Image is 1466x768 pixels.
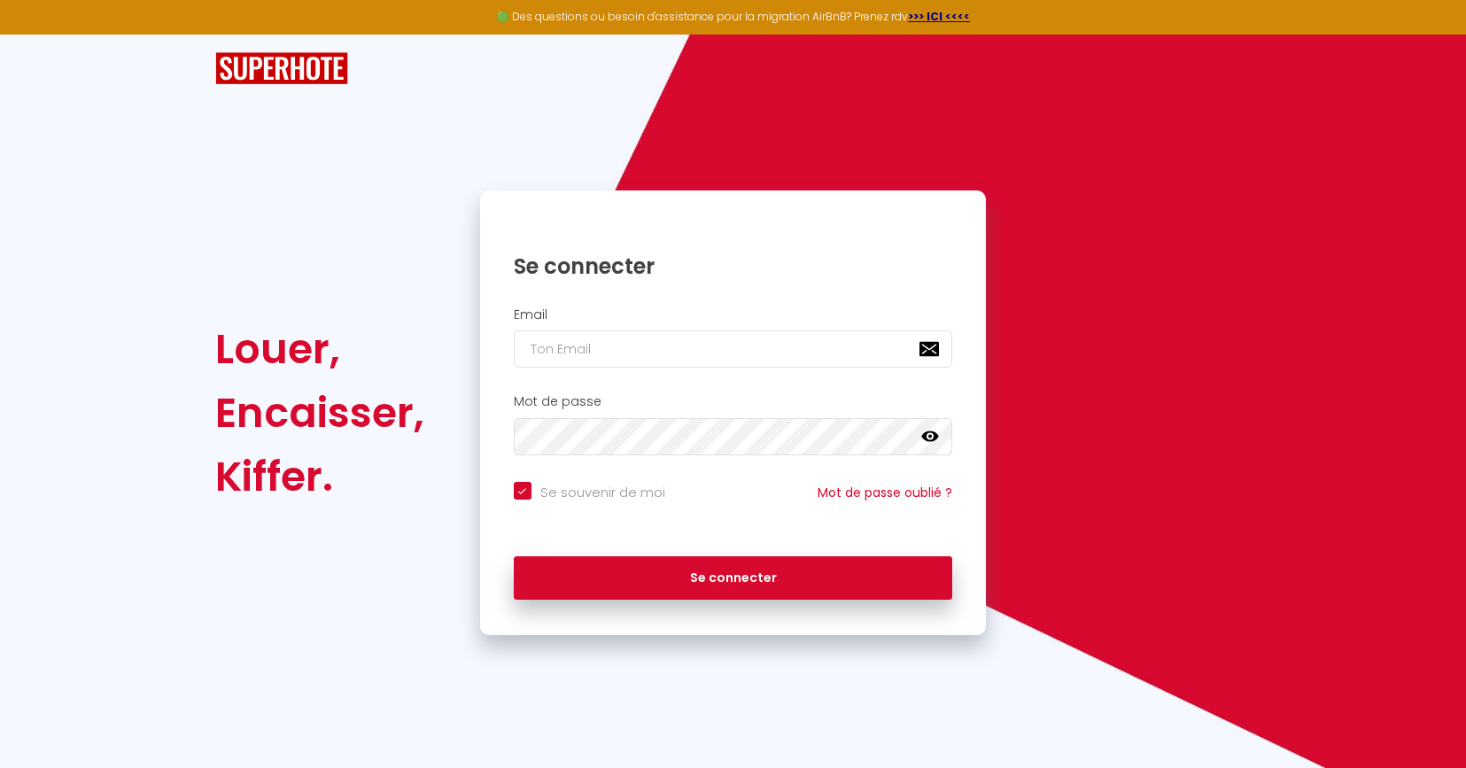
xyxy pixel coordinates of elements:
a: >>> ICI <<<< [908,9,970,24]
button: Se connecter [514,556,953,601]
div: Louer, [215,317,424,381]
h2: Email [514,307,953,322]
div: Encaisser, [215,381,424,445]
input: Ton Email [514,330,953,368]
img: SuperHote logo [215,52,348,85]
a: Mot de passe oublié ? [818,484,952,501]
h1: Se connecter [514,252,953,280]
h2: Mot de passe [514,394,953,409]
div: Kiffer. [215,445,424,508]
